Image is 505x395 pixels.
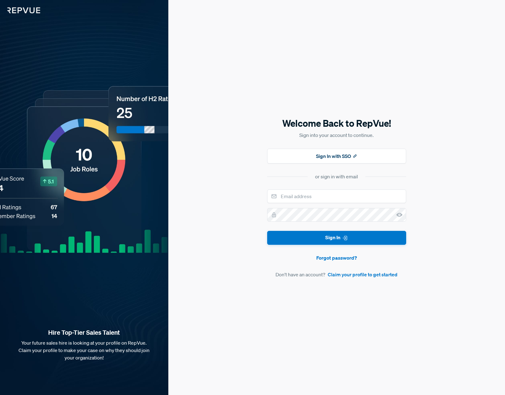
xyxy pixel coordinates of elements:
[328,271,398,278] a: Claim your profile to get started
[267,117,406,130] h5: Welcome Back to RepVue!
[315,173,358,180] div: or sign in with email
[267,189,406,203] input: Email address
[267,254,406,261] a: Forgot password?
[267,231,406,245] button: Sign In
[267,131,406,139] p: Sign into your account to continue.
[10,339,158,361] p: Your future sales hire is looking at your profile on RepVue. Claim your profile to make your case...
[10,329,158,337] strong: Hire Top-Tier Sales Talent
[267,149,406,164] button: Sign In with SSO
[267,271,406,278] article: Don't have an account?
